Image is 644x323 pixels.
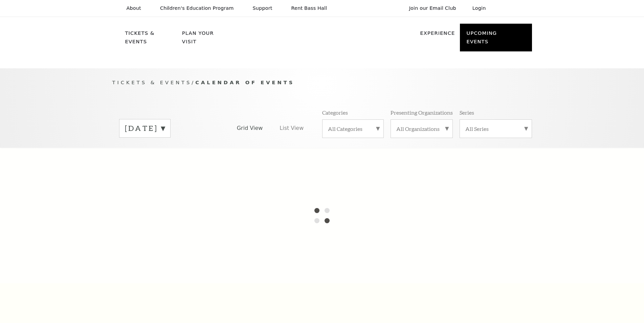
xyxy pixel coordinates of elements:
span: Tickets & Events [112,79,192,85]
span: Calendar of Events [195,79,294,85]
label: [DATE] [125,123,165,134]
p: Support [253,5,272,11]
p: / [112,78,532,87]
p: Upcoming Events [467,29,519,50]
p: Series [460,109,474,116]
p: Experience [420,29,455,41]
p: Children's Education Program [160,5,234,11]
label: All Categories [328,125,378,132]
p: Presenting Organizations [391,109,453,116]
select: Select: [497,5,521,11]
p: Rent Bass Hall [291,5,327,11]
p: Plan Your Visit [182,29,229,50]
span: List View [280,124,304,132]
p: Tickets & Events [125,29,178,50]
p: About [127,5,141,11]
p: Categories [322,109,348,116]
label: All Organizations [396,125,447,132]
span: Grid View [237,124,263,132]
label: All Series [465,125,526,132]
